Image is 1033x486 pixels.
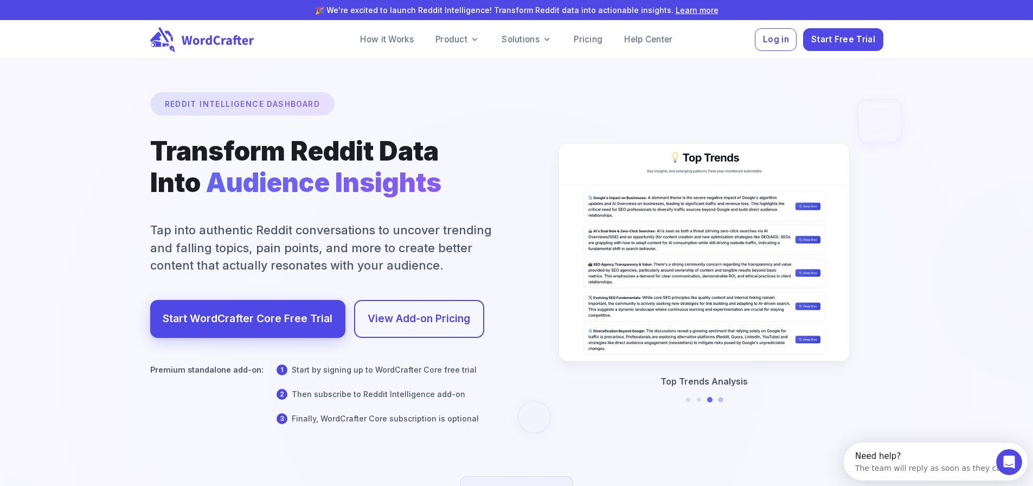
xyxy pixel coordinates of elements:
a: View Add-on Pricing [368,310,470,328]
div: Open Intercom Messenger [4,4,194,34]
button: Start Free Trial [803,28,883,52]
a: Help Center [615,29,681,50]
p: 🎉 We're excited to launch Reddit Intelligence! Transform Reddit data into actionable insights. [42,4,992,16]
a: Start WordCrafter Core Free Trial [163,310,332,328]
img: Top Trends Analysis [559,144,849,361]
iframe: Intercom live chat discovery launcher [844,443,1028,481]
a: Learn more [676,5,718,15]
div: Need help? [11,9,162,18]
a: Product [427,29,489,50]
span: Log in [763,33,789,47]
span: Start Free Trial [811,33,875,47]
a: How it Works [351,29,422,50]
a: Start WordCrafter Core Free Trial [150,300,345,338]
iframe: Intercom live chat [996,449,1022,475]
a: View Add-on Pricing [354,300,484,338]
a: Pricing [565,29,611,50]
a: Solutions [493,29,561,50]
div: The team will reply as soon as they can [11,18,162,29]
p: Top Trends Analysis [660,375,748,388]
button: Log in [755,28,797,52]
